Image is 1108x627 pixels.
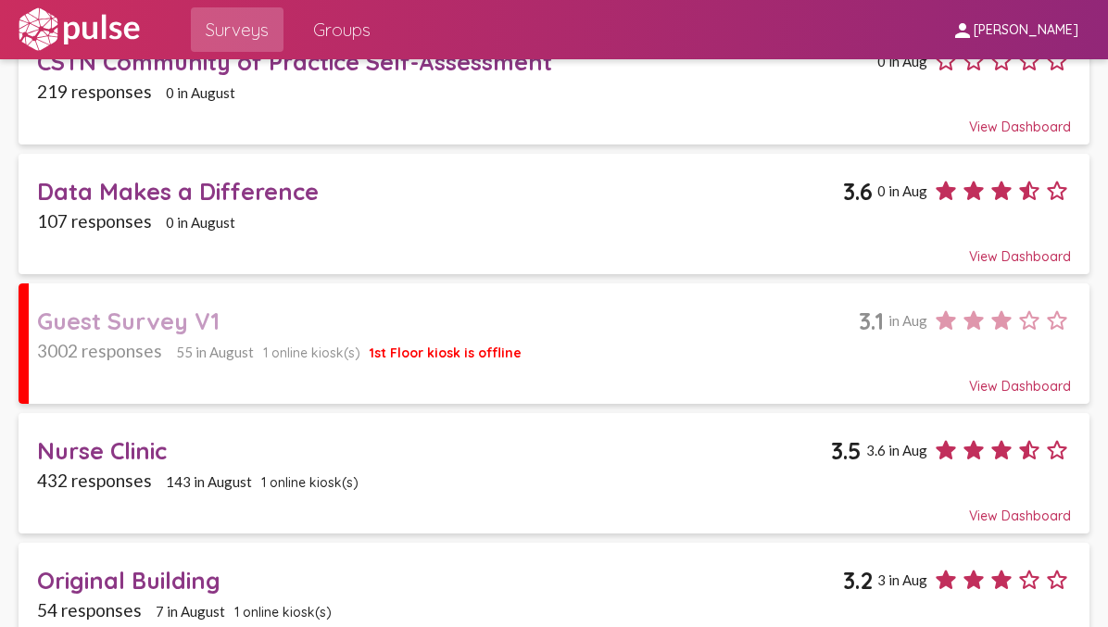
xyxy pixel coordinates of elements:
[37,232,1071,265] div: View Dashboard
[37,307,858,335] div: Guest Survey V1
[166,473,252,490] span: 143 in August
[19,413,1089,533] a: Nurse Clinic3.53.6 in Aug432 responses143 in August1 online kiosk(s)View Dashboard
[37,470,152,491] span: 432 responses
[19,24,1089,144] a: CSTN Community of Practice Self-Assessment0 in Aug219 responses0 in AugustView Dashboard
[370,345,522,361] span: 1st Floor kiosk is offline
[843,566,873,595] span: 3.2
[19,154,1089,274] a: Data Makes a Difference3.60 in Aug107 responses0 in AugustView Dashboard
[877,182,927,199] span: 0 in Aug
[859,307,884,335] span: 3.1
[37,436,830,465] div: Nurse Clinic
[261,474,359,491] span: 1 online kiosk(s)
[234,604,332,621] span: 1 online kiosk(s)
[166,84,235,101] span: 0 in August
[176,344,254,360] span: 55 in August
[843,177,873,206] span: 3.6
[37,81,152,102] span: 219 responses
[37,491,1071,524] div: View Dashboard
[866,442,927,458] span: 3.6 in Aug
[37,177,842,206] div: Data Makes a Difference
[951,19,974,42] mat-icon: person
[37,47,872,76] div: CSTN Community of Practice Self-Assessment
[877,571,927,588] span: 3 in Aug
[191,7,283,52] a: Surveys
[298,7,385,52] a: Groups
[37,599,142,621] span: 54 responses
[877,53,927,69] span: 0 in Aug
[888,312,927,329] span: in Aug
[166,214,235,231] span: 0 in August
[37,102,1071,135] div: View Dashboard
[37,566,842,595] div: Original Building
[19,283,1089,404] a: Guest Survey V13.1in Aug3002 responses55 in August1 online kiosk(s)1st Floor kiosk is offlineView...
[37,361,1071,395] div: View Dashboard
[263,345,360,361] span: 1 online kiosk(s)
[15,6,143,53] img: white-logo.svg
[156,603,225,620] span: 7 in August
[831,436,862,465] span: 3.5
[974,22,1078,39] span: [PERSON_NAME]
[313,13,371,46] span: Groups
[937,12,1093,46] button: [PERSON_NAME]
[37,340,162,361] span: 3002 responses
[37,210,152,232] span: 107 responses
[206,13,269,46] span: Surveys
